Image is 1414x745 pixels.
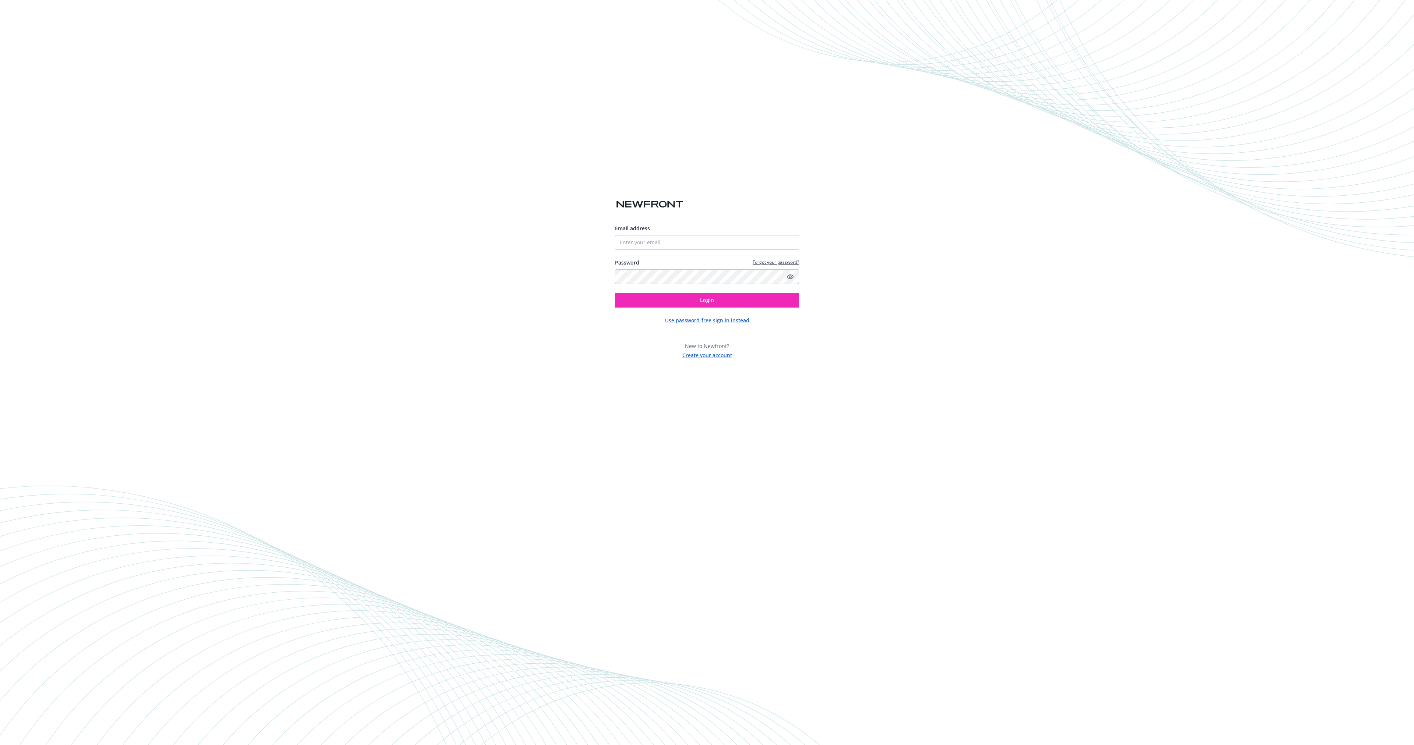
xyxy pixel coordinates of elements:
a: Show password [786,272,795,281]
input: Enter your email [615,235,799,250]
a: Forgot your password? [753,259,799,265]
img: Newfront logo [615,198,685,211]
span: Login [700,297,714,304]
input: Enter your password [615,269,799,284]
button: Login [615,293,799,308]
span: New to Newfront? [685,343,729,350]
button: Use password-free sign in instead [665,316,749,324]
span: Email address [615,225,650,232]
button: Create your account [682,350,732,359]
label: Password [615,259,639,266]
